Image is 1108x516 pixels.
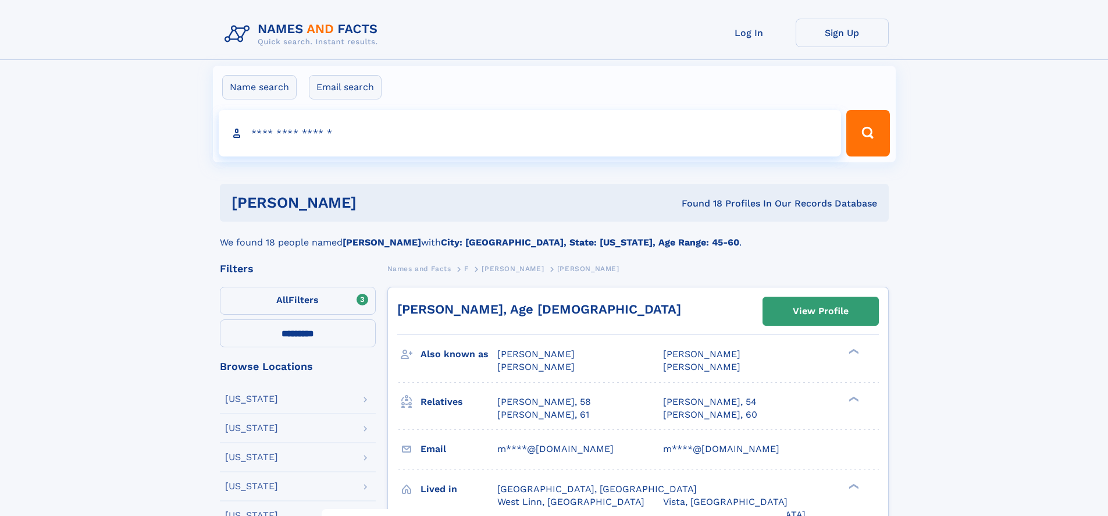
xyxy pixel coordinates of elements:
span: F [464,265,469,273]
a: Log In [703,19,796,47]
div: [US_STATE] [225,482,278,491]
a: F [464,261,469,276]
h1: [PERSON_NAME] [231,195,519,210]
a: View Profile [763,297,878,325]
span: [PERSON_NAME] [663,348,740,360]
a: [PERSON_NAME], 58 [497,396,591,408]
span: All [276,294,288,305]
b: City: [GEOGRAPHIC_DATA], State: [US_STATE], Age Range: 45-60 [441,237,739,248]
a: Names and Facts [387,261,451,276]
a: [PERSON_NAME], 61 [497,408,589,421]
h3: Email [421,439,497,459]
div: Browse Locations [220,361,376,372]
div: Filters [220,264,376,274]
div: [US_STATE] [225,394,278,404]
span: [PERSON_NAME] [482,265,544,273]
input: search input [219,110,842,156]
div: We found 18 people named with . [220,222,889,250]
img: Logo Names and Facts [220,19,387,50]
span: [GEOGRAPHIC_DATA], [GEOGRAPHIC_DATA] [497,483,697,494]
div: [US_STATE] [225,424,278,433]
a: [PERSON_NAME] [482,261,544,276]
a: [PERSON_NAME], 60 [663,408,757,421]
span: [PERSON_NAME] [663,361,740,372]
a: Sign Up [796,19,889,47]
span: [PERSON_NAME] [557,265,619,273]
a: [PERSON_NAME], Age [DEMOGRAPHIC_DATA] [397,302,681,316]
span: [PERSON_NAME] [497,348,575,360]
b: [PERSON_NAME] [343,237,421,248]
button: Search Button [846,110,889,156]
a: [PERSON_NAME], 54 [663,396,757,408]
h3: Relatives [421,392,497,412]
label: Email search [309,75,382,99]
label: Name search [222,75,297,99]
label: Filters [220,287,376,315]
h3: Also known as [421,344,497,364]
div: View Profile [793,298,849,325]
div: ❯ [846,482,860,490]
span: [PERSON_NAME] [497,361,575,372]
span: West Linn, [GEOGRAPHIC_DATA] [497,496,644,507]
div: [US_STATE] [225,453,278,462]
div: ❯ [846,395,860,403]
div: ❯ [846,348,860,355]
h3: Lived in [421,479,497,499]
div: Found 18 Profiles In Our Records Database [519,197,877,210]
span: Vista, [GEOGRAPHIC_DATA] [663,496,788,507]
